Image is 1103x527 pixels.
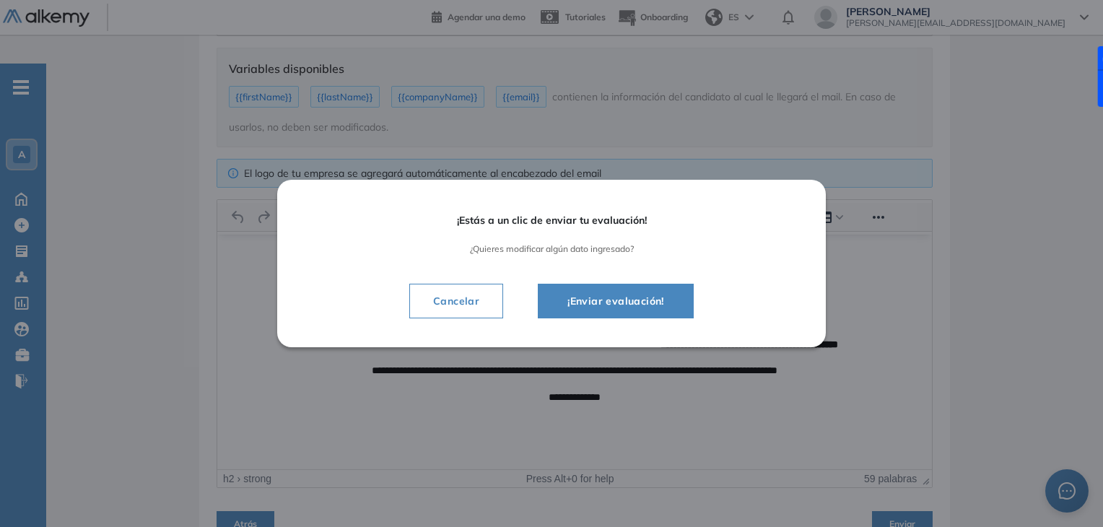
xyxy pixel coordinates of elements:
[318,244,785,254] span: ¿Quieres modificar algún dato ingresado?
[422,292,491,310] span: Cancelar
[318,214,785,227] span: ¡Estás a un clic de enviar tu evaluación!
[409,284,503,318] button: Cancelar
[7,12,707,170] body: Área de texto enriquecido. Pulse ALT-0 para abrir la ayuda.
[538,284,694,318] button: ¡Enviar evaluación!
[556,292,676,310] span: ¡Enviar evaluación!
